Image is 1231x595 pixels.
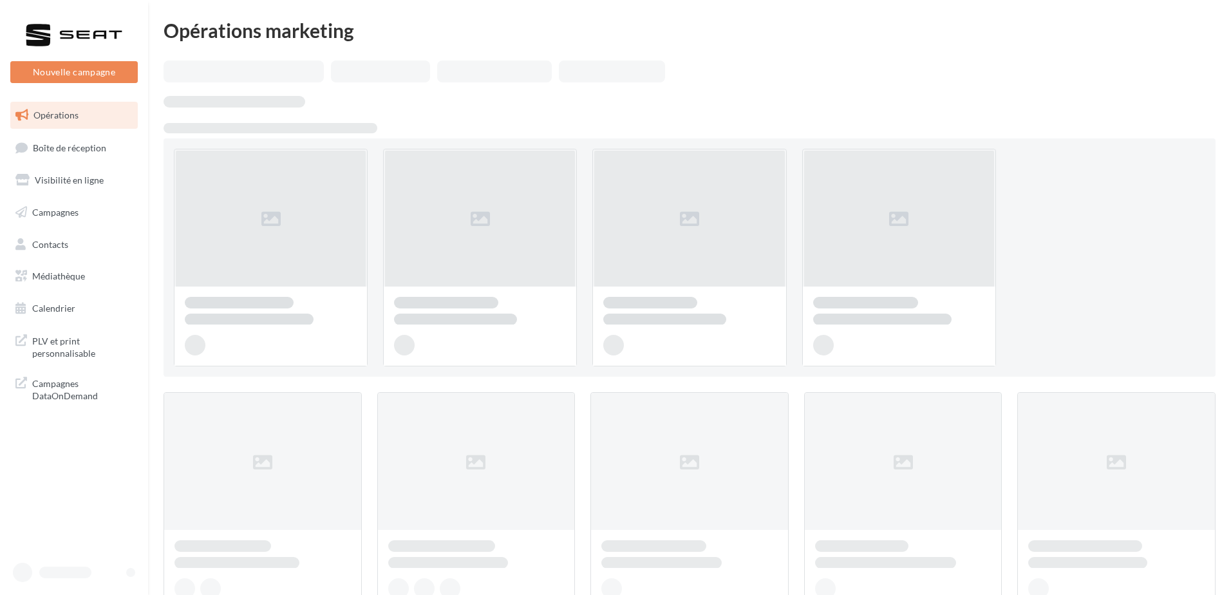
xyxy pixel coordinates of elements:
a: Calendrier [8,295,140,322]
a: Campagnes [8,199,140,226]
span: Visibilité en ligne [35,175,104,185]
span: Campagnes DataOnDemand [32,375,133,402]
a: PLV et print personnalisable [8,327,140,365]
span: Opérations [33,109,79,120]
span: Campagnes [32,207,79,218]
span: Contacts [32,238,68,249]
a: Opérations [8,102,140,129]
a: Contacts [8,231,140,258]
span: Médiathèque [32,270,85,281]
span: Boîte de réception [33,142,106,153]
span: PLV et print personnalisable [32,332,133,360]
div: Opérations marketing [164,21,1216,40]
a: Visibilité en ligne [8,167,140,194]
a: Campagnes DataOnDemand [8,370,140,408]
a: Boîte de réception [8,134,140,162]
span: Calendrier [32,303,75,314]
button: Nouvelle campagne [10,61,138,83]
a: Médiathèque [8,263,140,290]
